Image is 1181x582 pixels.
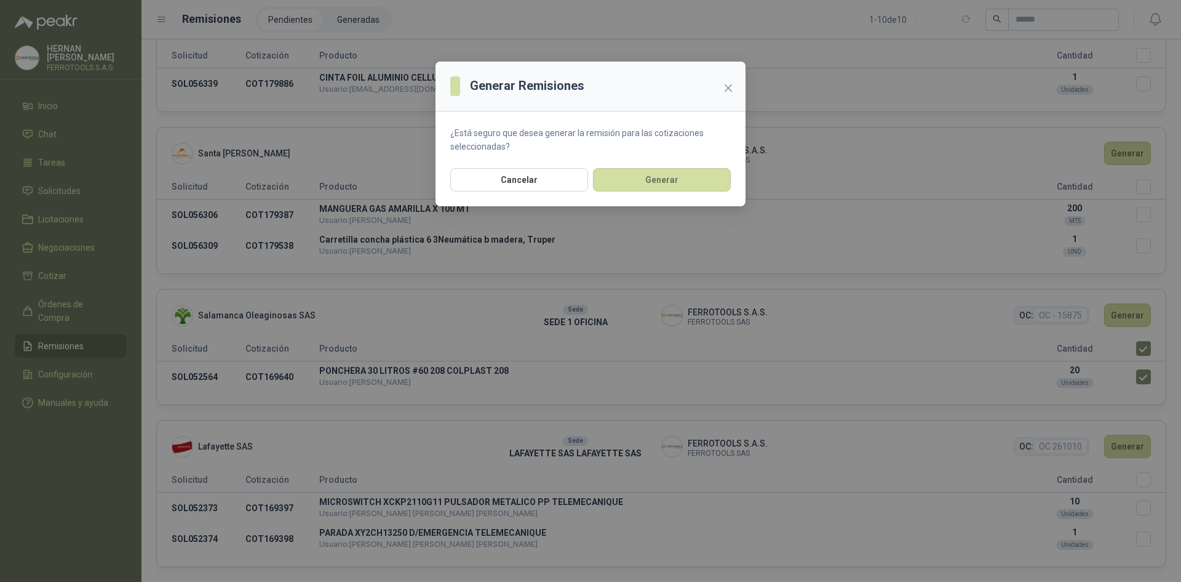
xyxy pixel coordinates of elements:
[450,168,588,192] button: Cancelar
[718,78,738,98] button: Close
[450,126,731,153] p: ¿Está seguro que desea generar la remisión para las cotizaciones seleccionadas?
[470,76,584,95] h3: Generar Remisiones
[723,83,733,93] span: close
[593,168,731,192] button: Generar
